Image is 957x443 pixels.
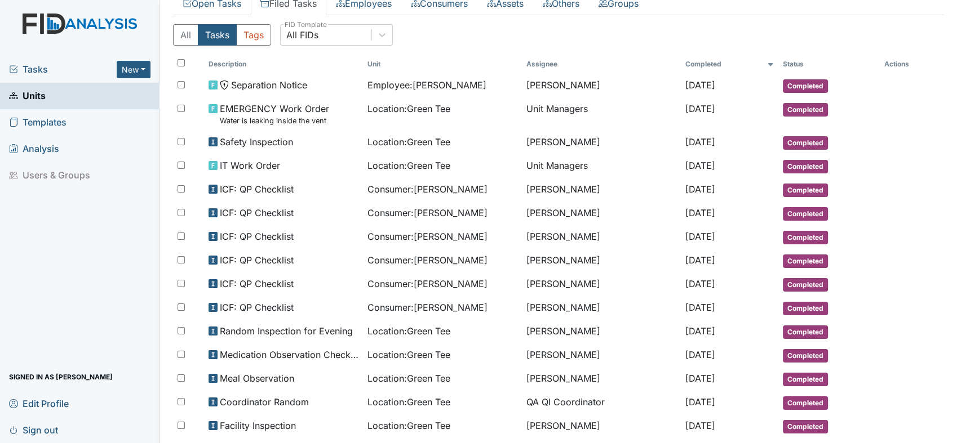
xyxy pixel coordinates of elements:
th: Toggle SortBy [778,55,880,74]
td: [PERSON_NAME] [522,202,681,225]
td: Unit Managers [522,154,681,178]
span: Sign out [9,421,58,438]
span: Completed [783,302,828,315]
span: [DATE] [685,349,715,360]
span: [DATE] [685,278,715,289]
td: [PERSON_NAME] [522,320,681,343]
button: Tasks [198,24,237,46]
td: [PERSON_NAME] [522,296,681,320]
span: Completed [783,349,828,363]
span: Safety Inspection [220,135,293,149]
a: Tasks [9,62,117,76]
span: Location : Green Tee [367,324,450,338]
span: Analysis [9,140,59,158]
span: Employee : [PERSON_NAME] [367,78,486,92]
span: Completed [783,136,828,150]
td: [PERSON_NAME] [522,414,681,438]
th: Toggle SortBy [363,55,522,74]
span: Consumer : [PERSON_NAME] [367,230,488,243]
span: [DATE] [685,79,715,91]
span: Completed [783,420,828,433]
span: Consumer : [PERSON_NAME] [367,206,488,220]
span: Location : Green Tee [367,135,450,149]
span: Completed [783,373,828,386]
span: [DATE] [685,136,715,147]
span: Random Inspection for Evening [220,324,353,338]
span: ICF: QP Checklist [220,206,294,220]
span: ICF: QP Checklist [220,277,294,290]
span: Location : Green Tee [367,419,450,432]
td: Unit Managers [522,97,681,131]
span: [DATE] [685,420,715,431]
span: Location : Green Tee [367,348,450,361]
span: [DATE] [685,207,715,218]
span: Location : Green Tee [367,159,450,172]
small: Water is leaking inside the vent [220,115,329,126]
td: [PERSON_NAME] [522,367,681,391]
span: Completed [783,254,828,268]
span: Completed [783,396,828,410]
span: Units [9,87,46,105]
span: Separation Notice [231,78,307,92]
span: Completed [783,103,828,117]
button: Tags [236,24,271,46]
span: IT Work Order [220,159,280,172]
td: [PERSON_NAME] [522,272,681,296]
td: [PERSON_NAME] [522,178,681,202]
span: Templates [9,114,67,131]
span: EMERGENCY Work Order Water is leaking inside the vent [220,102,329,126]
span: [DATE] [685,302,715,313]
span: Completed [783,325,828,339]
span: ICF: QP Checklist [220,253,294,267]
span: Signed in as [PERSON_NAME] [9,368,113,386]
td: [PERSON_NAME] [522,131,681,154]
th: Toggle SortBy [681,55,778,74]
span: Completed [783,231,828,244]
span: Location : Green Tee [367,372,450,385]
span: Completed [783,278,828,292]
span: [DATE] [685,373,715,384]
span: Consumer : [PERSON_NAME] [367,253,488,267]
div: All FIDs [286,28,318,42]
td: QA QI Coordinator [522,391,681,414]
span: Location : Green Tee [367,395,450,409]
span: Completed [783,184,828,197]
span: Edit Profile [9,395,69,412]
span: Location : Green Tee [367,102,450,115]
th: Assignee [522,55,681,74]
span: Facility Inspection [220,419,296,432]
span: Consumer : [PERSON_NAME] [367,301,488,314]
span: ICF: QP Checklist [220,230,294,243]
th: Toggle SortBy [204,55,363,74]
span: [DATE] [685,160,715,171]
span: Completed [783,207,828,221]
span: [DATE] [685,254,715,266]
span: ICF: QP Checklist [220,182,294,196]
span: Medication Observation Checklist [220,348,358,361]
span: Consumer : [PERSON_NAME] [367,182,488,196]
span: ICF: QP Checklist [220,301,294,314]
span: Meal Observation [220,372,294,385]
span: Completed [783,160,828,173]
span: Completed [783,79,828,93]
td: [PERSON_NAME] [522,249,681,272]
input: Toggle All Rows Selected [178,59,185,66]
span: [DATE] [685,231,715,242]
span: Coordinator Random [220,395,309,409]
td: [PERSON_NAME] [522,343,681,367]
td: [PERSON_NAME] [522,74,681,97]
span: [DATE] [685,396,715,408]
span: Consumer : [PERSON_NAME] [367,277,488,290]
button: All [173,24,198,46]
th: Actions [880,55,936,74]
button: New [117,61,150,78]
span: [DATE] [685,184,715,195]
span: [DATE] [685,103,715,114]
td: [PERSON_NAME] [522,225,681,249]
span: [DATE] [685,325,715,337]
div: Type filter [173,24,271,46]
